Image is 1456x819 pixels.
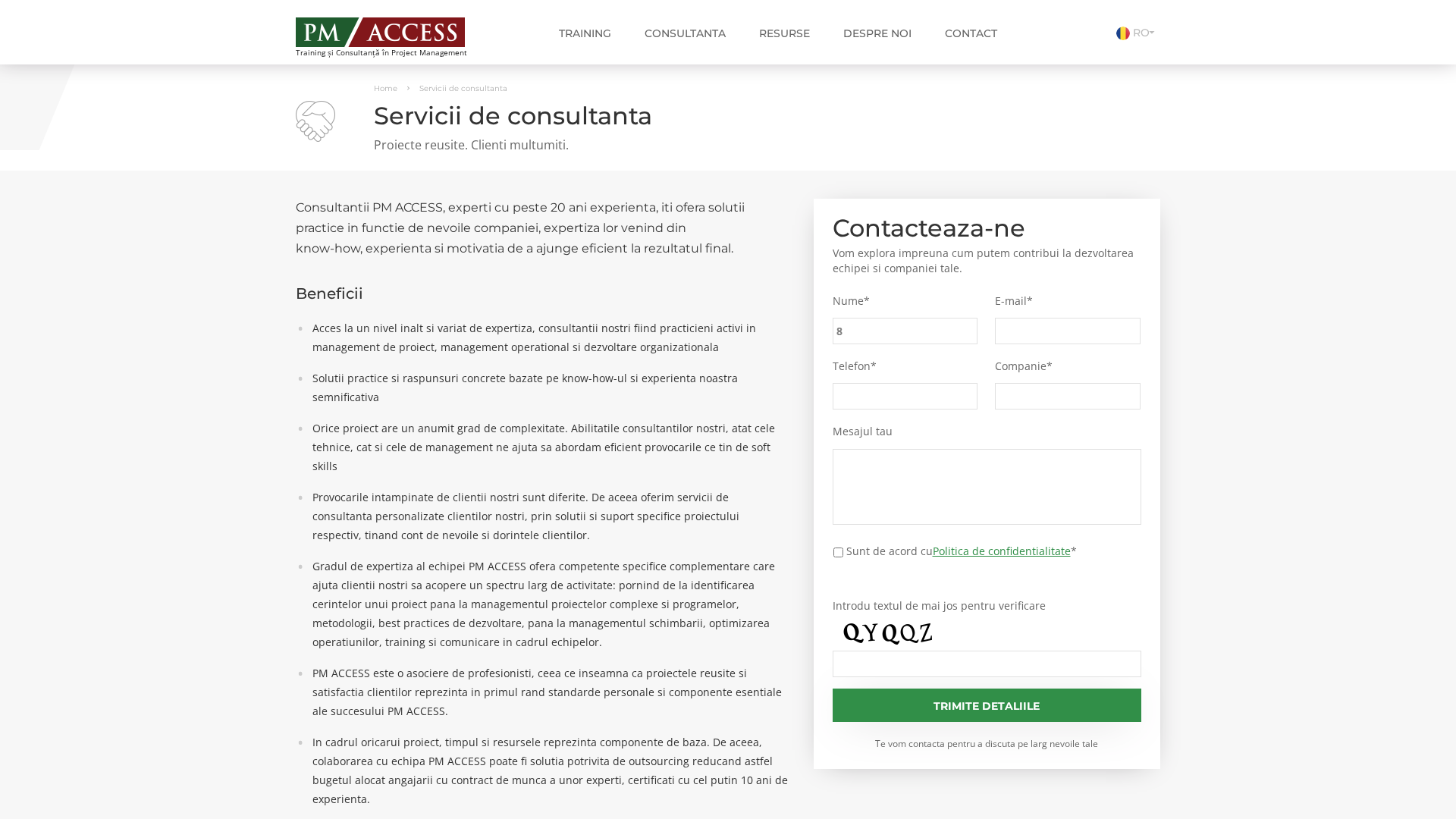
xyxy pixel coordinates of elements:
p: Vom explora impreuna cum putem contribui la dezvoltarea echipei si companiei tale. [833,246,1142,276]
label: Companie [995,359,1141,373]
h2: Consultantii PM ACCESS, experti cu peste 20 ani experienta, iti ofera solutii practice in functie... [296,197,791,259]
label: Introdu textul de mai jos pentru verificare [833,599,1142,613]
li: In cadrul oricarui proiect, timpul si resursele reprezinta componente de baza. De aceea, colabora... [305,733,791,808]
h2: Contacteaza-ne [833,218,1142,238]
a: Training și Consultanță în Project Management [296,13,495,57]
li: Gradul de expertiza al echipei PM ACCESS ofera competente specifice complementare care ajuta clie... [305,557,791,651]
p: Proiecte reusite. Clienti multumiti. [296,136,1160,154]
h1: Servicii de consultanta [296,102,1160,129]
li: Provocarile intampinate de clientii nostri sunt diferite. De aceea oferim servicii de consultanta... [305,488,791,544]
a: RO [1116,26,1160,39]
li: Acces la un nivel inalt si variat de expertiza, consultantii nostri fiind practicieni activi in m... [305,318,791,356]
a: Resurse [748,18,821,49]
a: Politica de confidentialitate [933,544,1071,558]
li: PM ACCESS este o asociere de profesionisti, ceea ce inseamna ca proiectele reusite si satisfactia... [305,664,791,720]
img: Romana [1116,27,1130,40]
img: Servicii de consultanta [296,101,335,142]
img: PM ACCESS - Echipa traineri si consultanti certificati PMP: Narciss Popescu, Mihai Olaru, Monica ... [296,17,465,47]
a: Contact [934,18,1009,49]
li: Solutii practice si raspunsuri concrete bazate pe know-how-ul si experienta noastra semnificativa [305,369,791,406]
input: Trimite detaliile [833,689,1142,722]
label: Sunt de acord cu * [846,543,1077,559]
a: Consultanta [633,18,737,49]
label: Mesajul tau [833,425,1142,438]
h3: Beneficii [296,285,791,302]
label: Nume [833,294,978,308]
span: Training și Consultanță în Project Management [296,49,495,57]
small: Te vom contacta pentru a discuta pe larg nevoile tale [833,737,1142,750]
li: Orice proiect are un anumit grad de complexitate. Abilitatile consultantilor nostri, atat cele te... [305,419,791,475]
span: Servicii de consultanta [419,83,507,93]
label: Telefon [833,359,978,373]
a: Despre noi [832,18,923,49]
a: Home [374,83,397,93]
label: E-mail [995,294,1141,308]
a: Training [548,18,623,49]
